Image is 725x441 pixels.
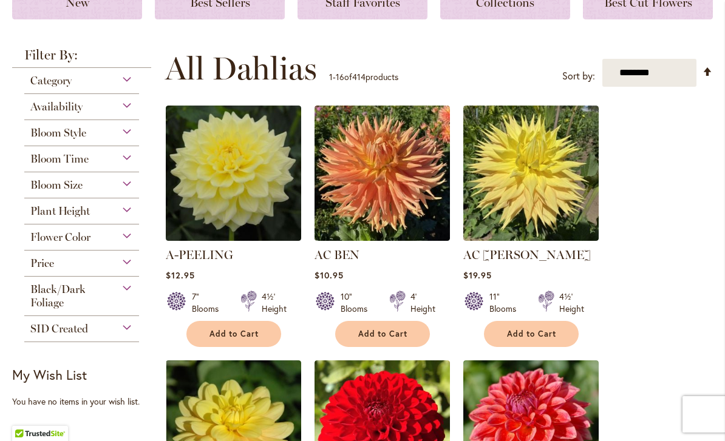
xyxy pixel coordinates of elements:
span: $19.95 [463,269,492,281]
a: AC [PERSON_NAME] [463,247,591,262]
span: All Dahlias [165,50,317,87]
span: 16 [336,71,344,82]
a: AC BEN [315,232,450,243]
span: Add to Cart [358,329,408,339]
span: 414 [352,71,366,82]
span: Flower Color [30,231,90,244]
div: 11" Blooms [489,291,523,315]
span: Bloom Style [30,126,86,140]
span: Add to Cart [507,329,557,339]
span: $12.95 [166,269,195,281]
span: Category [30,74,72,87]
span: $10.95 [315,269,344,281]
button: Add to Cart [186,321,281,347]
a: AC BEN [315,247,359,262]
button: Add to Cart [484,321,579,347]
a: AC Jeri [463,232,599,243]
span: Add to Cart [209,329,259,339]
div: You have no items in your wish list. [12,396,158,408]
a: A-Peeling [166,232,301,243]
strong: Filter By: [12,49,151,68]
span: Black/Dark Foliage [30,283,86,309]
span: Availability [30,100,83,113]
img: AC BEN [315,106,450,241]
strong: My Wish List [12,366,87,383]
div: 10" Blooms [341,291,375,315]
div: 4' Height [410,291,435,315]
img: AC Jeri [463,106,599,241]
span: SID Created [30,322,88,335]
span: Bloom Size [30,178,83,192]
img: A-Peeling [166,106,301,241]
div: 4½' Height [262,291,287,315]
p: - of products [329,67,398,87]
iframe: Launch Accessibility Center [9,398,43,432]
a: A-PEELING [166,247,233,262]
span: Price [30,257,54,270]
label: Sort by: [562,65,595,87]
div: 4½' Height [559,291,584,315]
button: Add to Cart [335,321,430,347]
span: Plant Height [30,204,90,218]
span: 1 [329,71,333,82]
span: Bloom Time [30,152,89,166]
div: 7" Blooms [192,291,226,315]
